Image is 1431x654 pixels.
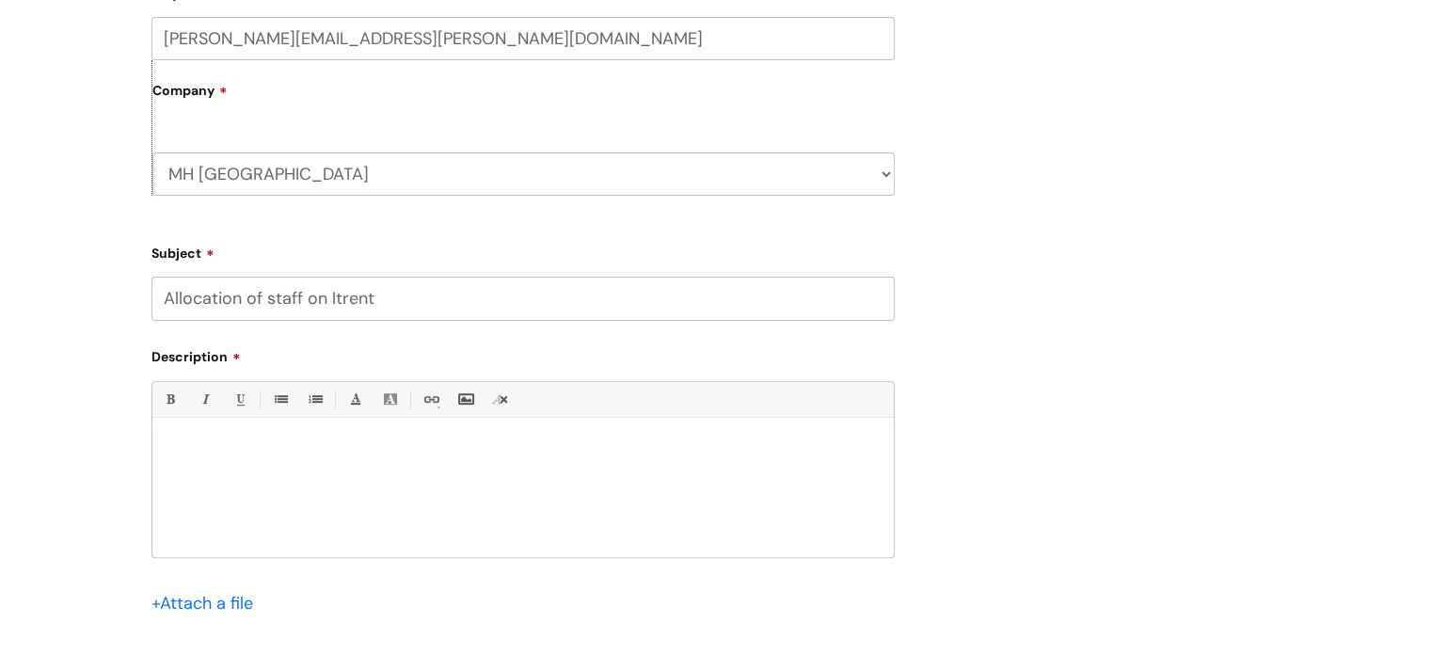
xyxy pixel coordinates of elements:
a: Link [419,388,442,411]
a: Bold (Ctrl-B) [158,388,182,411]
a: Back Color [378,388,402,411]
a: Remove formatting (Ctrl-\) [488,388,512,411]
a: Underline(Ctrl-U) [228,388,251,411]
div: Attach a file [151,588,264,618]
a: 1. Ordered List (Ctrl-Shift-8) [303,388,326,411]
a: Italic (Ctrl-I) [193,388,216,411]
label: Company [152,76,895,119]
a: Insert Image... [453,388,477,411]
label: Description [151,343,895,365]
label: Subject [151,239,895,262]
a: Font Color [343,388,367,411]
a: • Unordered List (Ctrl-Shift-7) [268,388,292,411]
input: Email [151,17,895,60]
